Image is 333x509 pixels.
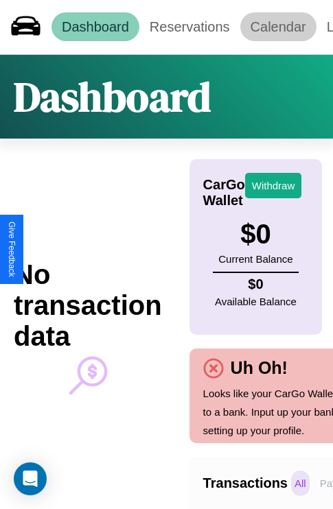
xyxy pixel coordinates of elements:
[14,259,162,352] h2: No transaction data
[203,177,245,209] h4: CarGo Wallet
[14,69,211,125] h1: Dashboard
[245,173,302,198] button: Withdraw
[224,358,295,378] h4: Uh Oh!
[218,250,292,268] p: Current Balance
[7,222,16,277] div: Give Feedback
[291,471,310,496] p: All
[203,475,288,491] h4: Transactions
[215,292,297,311] p: Available Balance
[139,12,240,41] a: Reservations
[14,462,47,495] div: Open Intercom Messenger
[215,276,297,292] h4: $ 0
[240,12,317,41] a: Calendar
[218,219,292,250] h3: $ 0
[51,12,139,41] a: Dashboard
